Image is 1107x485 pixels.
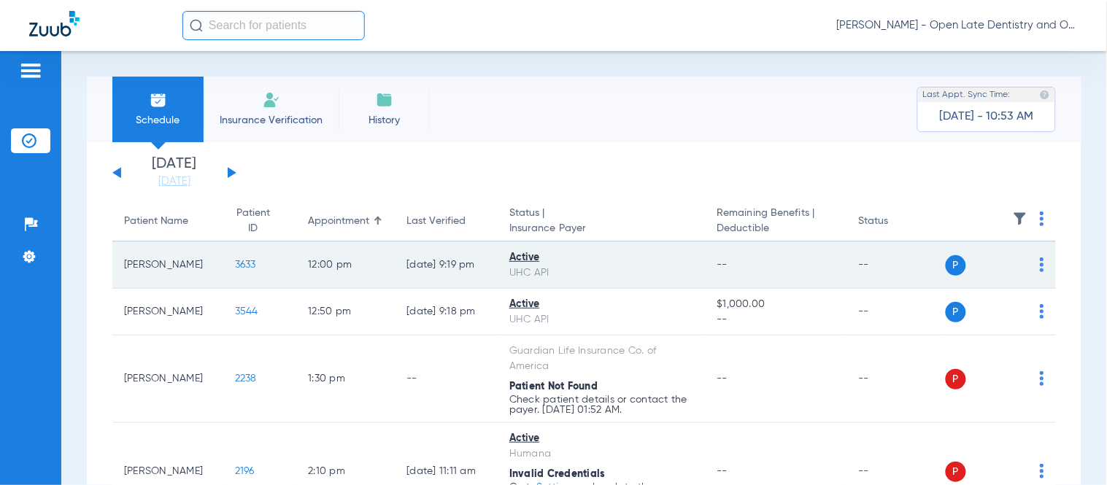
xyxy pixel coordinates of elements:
[1040,371,1044,386] img: group-dot-blue.svg
[717,297,836,312] span: $1,000.00
[235,466,255,476] span: 2196
[350,113,419,128] span: History
[846,289,945,335] td: --
[296,335,395,423] td: 1:30 PM
[509,469,606,479] span: Invalid Credentials
[509,344,693,374] div: Guardian Life Insurance Co. of America
[308,214,383,229] div: Appointment
[235,206,272,236] div: Patient ID
[396,242,498,289] td: [DATE] 9:19 PM
[190,19,203,32] img: Search Icon
[509,431,693,446] div: Active
[112,335,223,423] td: [PERSON_NAME]
[717,466,728,476] span: --
[296,242,395,289] td: 12:00 PM
[112,242,223,289] td: [PERSON_NAME]
[509,381,598,392] span: Patient Not Found
[509,297,693,312] div: Active
[112,289,223,335] td: [PERSON_NAME]
[1040,257,1044,272] img: group-dot-blue.svg
[509,312,693,327] div: UHC API
[837,18,1078,33] span: [PERSON_NAME] - Open Late Dentistry and Orthodontics
[509,221,693,236] span: Insurance Payer
[509,250,693,265] div: Active
[498,201,705,242] th: Status |
[1013,212,1027,226] img: filter.svg
[1040,90,1050,100] img: last sync help info
[19,62,42,79] img: hamburger-icon
[923,88,1011,102] span: Last Appt. Sync Time:
[124,214,212,229] div: Patient Name
[946,462,966,482] span: P
[1040,304,1044,319] img: group-dot-blue.svg
[308,214,369,229] div: Appointment
[706,201,847,242] th: Remaining Benefits |
[215,113,328,128] span: Insurance Verification
[131,157,218,189] li: [DATE]
[235,306,258,317] span: 3544
[946,302,966,322] span: P
[182,11,365,40] input: Search for patients
[509,265,693,281] div: UHC API
[296,289,395,335] td: 12:50 PM
[123,113,193,128] span: Schedule
[407,214,466,229] div: Last Verified
[235,373,257,384] span: 2238
[150,91,167,109] img: Schedule
[124,214,188,229] div: Patient Name
[29,11,80,36] img: Zuub Logo
[717,260,728,270] span: --
[509,446,693,462] div: Humana
[717,221,836,236] span: Deductible
[846,335,945,423] td: --
[717,373,728,384] span: --
[396,335,498,423] td: --
[509,395,693,415] p: Check patient details or contact the payer. [DATE] 01:52 AM.
[846,242,945,289] td: --
[131,174,218,189] a: [DATE]
[846,201,945,242] th: Status
[946,255,966,276] span: P
[396,289,498,335] td: [DATE] 9:18 PM
[376,91,393,109] img: History
[263,91,280,109] img: Manual Insurance Verification
[407,214,487,229] div: Last Verified
[1040,212,1044,226] img: group-dot-blue.svg
[717,312,836,327] span: --
[940,109,1034,124] span: [DATE] - 10:53 AM
[235,206,285,236] div: Patient ID
[946,369,966,389] span: P
[235,260,256,270] span: 3633
[1034,415,1107,485] iframe: Chat Widget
